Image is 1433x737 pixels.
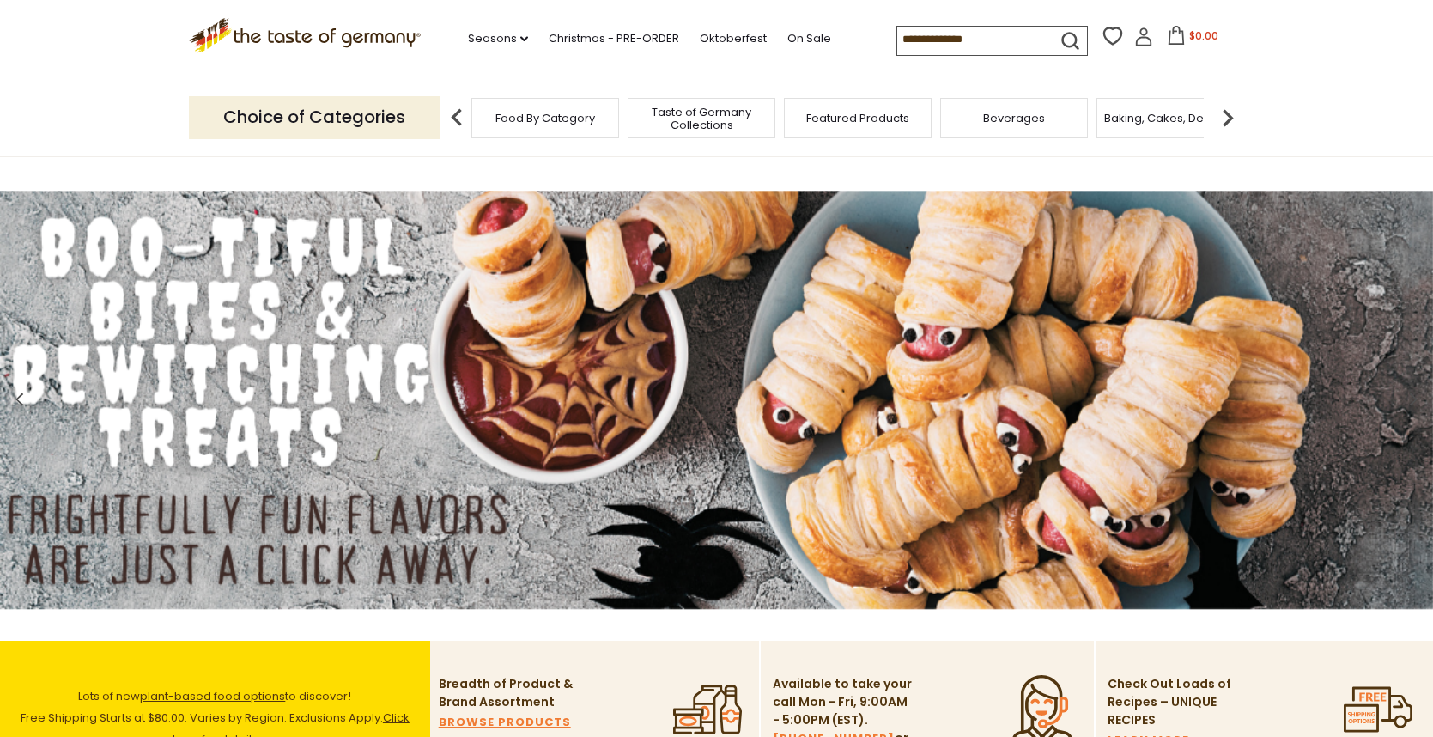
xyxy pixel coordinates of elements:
a: Featured Products [806,112,909,125]
a: plant-based food options [140,688,285,704]
a: BROWSE PRODUCTS [439,713,571,732]
a: Food By Category [495,112,595,125]
img: next arrow [1211,100,1245,135]
a: Seasons [468,29,528,48]
a: Christmas - PRE-ORDER [549,29,679,48]
img: previous arrow [440,100,474,135]
a: Oktoberfest [700,29,767,48]
a: Beverages [983,112,1045,125]
p: Breadth of Product & Brand Assortment [439,675,580,711]
a: Baking, Cakes, Desserts [1104,112,1237,125]
a: On Sale [787,29,831,48]
span: $0.00 [1189,28,1218,43]
p: Check Out Loads of Recipes – UNIQUE RECIPES [1108,675,1232,729]
p: Choice of Categories [189,96,440,138]
button: $0.00 [1157,26,1230,52]
a: Taste of Germany Collections [633,106,770,131]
